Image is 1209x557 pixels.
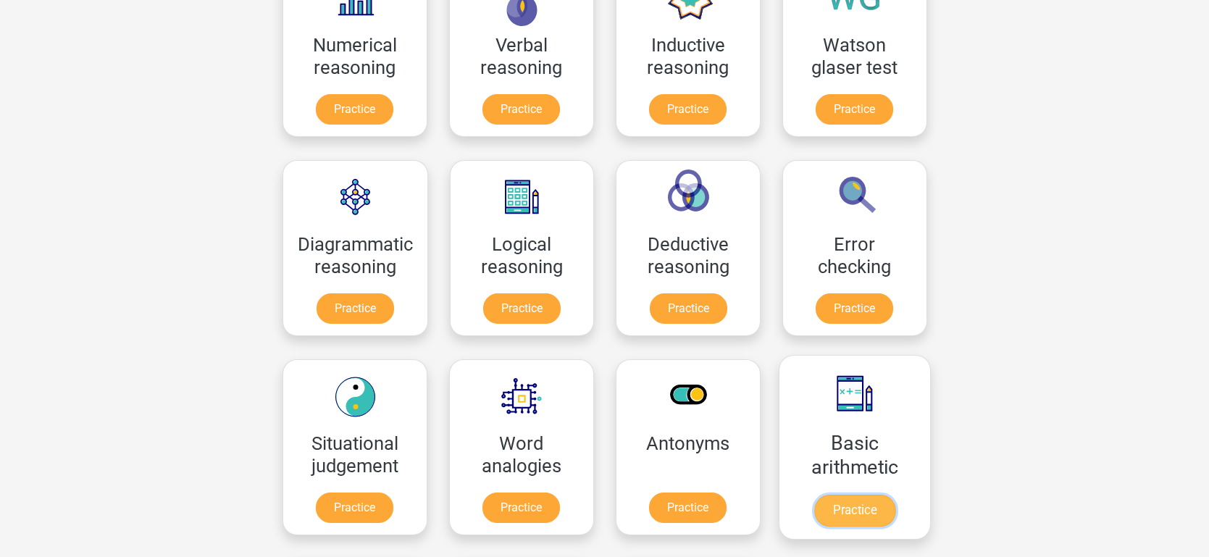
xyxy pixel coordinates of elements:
[816,94,893,125] a: Practice
[649,94,727,125] a: Practice
[649,493,727,523] a: Practice
[813,495,895,527] a: Practice
[816,293,893,324] a: Practice
[316,493,393,523] a: Practice
[483,293,561,324] a: Practice
[482,94,560,125] a: Practice
[316,94,393,125] a: Practice
[317,293,394,324] a: Practice
[482,493,560,523] a: Practice
[650,293,727,324] a: Practice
